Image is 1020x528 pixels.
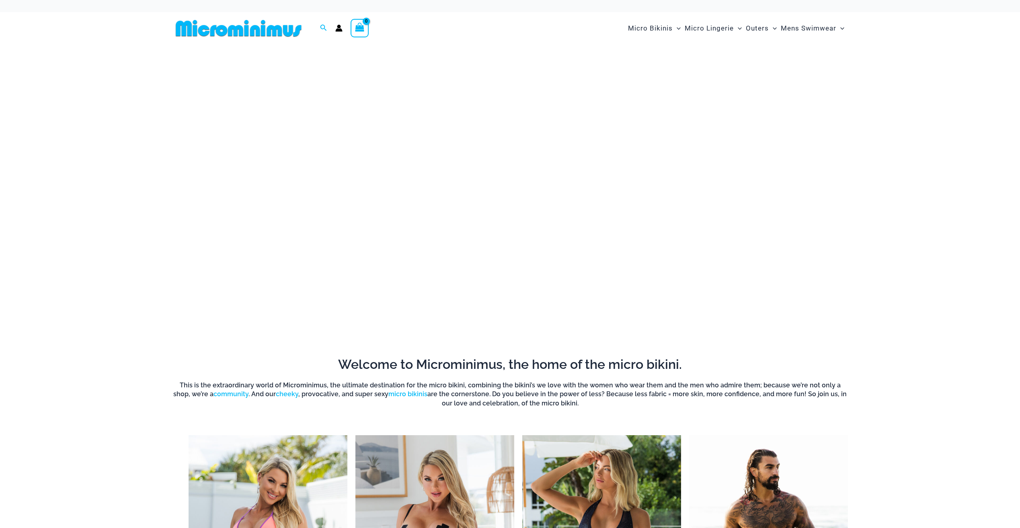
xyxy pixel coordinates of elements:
[388,390,427,398] a: micro bikinis
[335,25,343,32] a: Account icon link
[172,19,305,37] img: MM SHOP LOGO FLAT
[625,15,848,42] nav: Site Navigation
[276,390,298,398] a: cheeky
[781,18,836,39] span: Mens Swimwear
[172,381,848,408] h6: This is the extraordinary world of Microminimus, the ultimate destination for the micro bikini, c...
[683,16,744,41] a: Micro LingerieMenu ToggleMenu Toggle
[746,18,769,39] span: Outers
[769,18,777,39] span: Menu Toggle
[351,19,369,37] a: View Shopping Cart, empty
[628,18,673,39] span: Micro Bikinis
[734,18,742,39] span: Menu Toggle
[779,16,846,41] a: Mens SwimwearMenu ToggleMenu Toggle
[673,18,681,39] span: Menu Toggle
[836,18,844,39] span: Menu Toggle
[626,16,683,41] a: Micro BikinisMenu ToggleMenu Toggle
[685,18,734,39] span: Micro Lingerie
[744,16,779,41] a: OutersMenu ToggleMenu Toggle
[213,390,248,398] a: community
[172,356,848,373] h2: Welcome to Microminimus, the home of the micro bikini.
[320,23,327,33] a: Search icon link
